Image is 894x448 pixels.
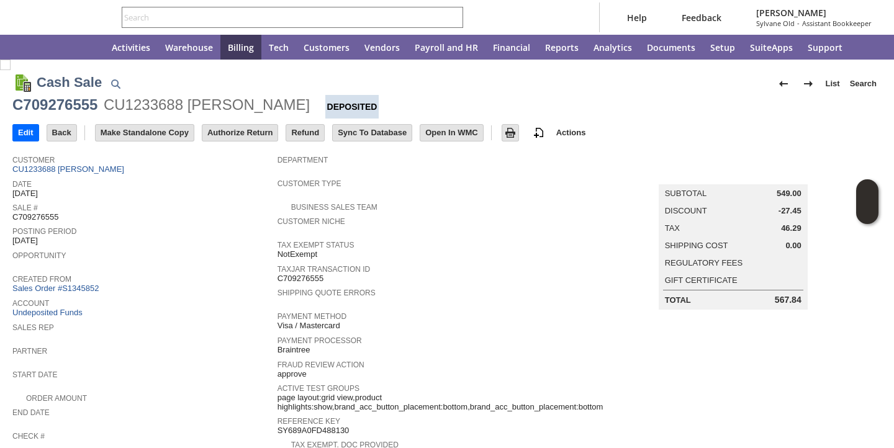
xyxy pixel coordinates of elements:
a: Posting Period [12,227,76,236]
a: Analytics [586,35,639,60]
span: Billing [228,42,254,53]
span: Assistant Bookkeeper [802,19,872,28]
a: Shipping Quote Errors [278,289,376,297]
span: [DATE] [12,189,38,199]
a: Sales Order #S1345852 [12,284,102,293]
a: Created From [12,275,71,284]
span: Support [808,42,842,53]
span: Braintree [278,345,310,355]
svg: Shortcuts [52,40,67,55]
svg: Home [82,40,97,55]
a: Sale # [12,204,38,212]
span: Reports [545,42,579,53]
a: Discount [665,206,707,215]
span: C709276555 [278,274,323,284]
a: End Date [12,408,50,417]
span: 549.00 [777,189,801,199]
span: -27.45 [779,206,801,216]
a: Active Test Groups [278,384,359,393]
a: Payment Method [278,312,346,321]
input: Print [502,125,518,141]
a: Fraud Review Action [278,361,364,369]
span: Activities [112,42,150,53]
span: NotExempt [278,249,317,259]
input: Edit [13,125,38,141]
a: Customers [296,35,357,60]
a: Tax Exempt Status [278,241,354,249]
span: SuiteApps [750,42,793,53]
a: Customer [12,156,55,164]
span: SY689A0FD488130 [278,426,350,436]
a: Partner [12,347,47,356]
a: Department [278,156,328,164]
a: Order Amount [26,394,87,403]
span: Payroll and HR [415,42,478,53]
a: Start Date [12,370,57,379]
span: Documents [647,42,695,53]
a: Opportunity [12,251,66,260]
img: Print [503,125,518,140]
span: - [797,19,800,28]
a: SuiteApps [743,35,800,60]
a: Subtotal [665,189,707,198]
a: Tech [261,35,296,60]
a: Activities [104,35,158,60]
span: Analytics [594,42,632,53]
div: Shortcuts [45,35,74,60]
a: List [821,74,845,94]
div: C709276555 [12,95,97,115]
a: Documents [639,35,703,60]
span: Customers [304,42,350,53]
input: Back [47,125,76,141]
a: Tax [665,223,680,233]
caption: Summary [659,164,808,184]
img: Quick Find [108,76,123,91]
iframe: Click here to launch Oracle Guided Learning Help Panel [856,179,878,224]
span: 46.29 [781,223,801,233]
div: Deposited [325,95,379,119]
span: Vendors [364,42,400,53]
a: Financial [485,35,538,60]
a: Gift Certificate [665,276,738,285]
a: Warehouse [158,35,220,60]
a: Business Sales Team [291,203,377,212]
a: Reference Key [278,417,340,426]
a: Shipping Cost [665,241,728,250]
span: Oracle Guided Learning Widget. To move around, please hold and drag [856,202,878,225]
span: Tech [269,42,289,53]
div: CU1233688 [PERSON_NAME] [104,95,310,115]
svg: Recent Records [22,40,37,55]
a: Support [800,35,850,60]
span: page layout:grid view,product highlights:show,brand_acc_button_placement:bottom,brand_acc_button_... [278,393,603,412]
span: Sylvane Old [756,19,795,28]
a: Check # [12,432,45,441]
a: Vendors [357,35,407,60]
input: Authorize Return [202,125,278,141]
a: Customer Type [278,179,341,188]
a: Regulatory Fees [665,258,743,267]
a: Customer Niche [278,217,345,226]
span: Feedback [682,12,721,24]
a: Account [12,299,49,308]
span: Help [627,12,647,24]
a: CU1233688 [PERSON_NAME] [12,164,127,174]
span: Setup [710,42,735,53]
span: [DATE] [12,236,38,246]
a: Date [12,180,32,189]
input: Refund [286,125,324,141]
span: [PERSON_NAME] [756,7,872,19]
a: Billing [220,35,261,60]
a: Payroll and HR [407,35,485,60]
a: Home [74,35,104,60]
input: Open In WMC [420,125,483,141]
input: Search [122,10,446,25]
a: Search [845,74,882,94]
span: Visa / Mastercard [278,321,340,331]
img: add-record.svg [531,125,546,140]
a: Undeposited Funds [12,308,83,317]
a: Recent Records [15,35,45,60]
a: Actions [551,128,591,137]
span: Financial [493,42,530,53]
input: Make Standalone Copy [96,125,194,141]
a: Sales Rep [12,323,54,332]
